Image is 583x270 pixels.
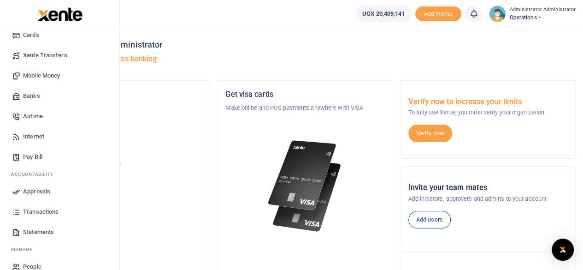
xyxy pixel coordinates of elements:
[23,228,54,237] span: Statements
[225,103,385,113] p: Make online and POS payments anywhere with VISA
[43,160,202,169] p: Your current account balance
[23,91,40,101] span: Banks
[355,6,412,22] a: UGX 20,409,141
[38,7,82,21] img: logo-large
[7,66,112,86] a: Mobile Money
[43,103,202,113] p: THET
[7,147,112,167] a: Pay Bill
[489,6,506,22] img: profile-user
[43,90,202,99] h5: Organization
[7,181,112,202] a: Approvals
[415,6,461,22] span: Add money
[552,239,574,261] div: Open Intercom Messenger
[35,40,576,50] h4: Hello Administrator Administrator
[408,211,451,228] a: Add users
[7,167,112,181] li: Ac
[7,222,112,242] a: Statements
[23,112,43,121] span: Airtime
[415,10,461,17] a: Add money
[509,6,576,14] small: Administrator Administrator
[23,187,50,196] span: Approvals
[7,106,112,126] a: Airtime
[265,135,345,238] img: xente-_physical_cards.png
[489,6,576,22] a: profile-user Administrator Administrator Operations
[23,152,42,162] span: Pay Bill
[7,126,112,147] a: Internet
[7,45,112,66] a: Xente Transfers
[7,202,112,222] a: Transactions
[408,183,568,192] h5: Invite your team mates
[23,51,67,60] span: Xente Transfers
[408,97,568,107] h5: Verify now to increase your limits
[37,10,82,17] a: logo-small logo-large logo-large
[43,139,202,149] p: Operations
[408,108,568,117] p: To fully use Xente, you must verify your organization
[415,6,461,22] li: Toup your wallet
[7,25,112,45] a: Cards
[225,90,385,99] h5: Get visa cards
[23,30,39,40] span: Cards
[7,86,112,106] a: Banks
[23,207,59,216] span: Transactions
[16,246,33,253] span: anage
[43,126,202,135] h5: Account
[43,171,202,180] h5: UGX 20,409,141
[352,6,415,22] li: Wallet ballance
[23,71,60,80] span: Mobile Money
[408,194,568,204] p: Add initiators, approvers and admins to your account
[362,9,405,18] span: UGX 20,409,141
[509,13,576,22] span: Operations
[408,125,452,142] a: Verify now
[23,132,44,141] span: Internet
[7,242,112,257] li: M
[18,171,53,178] span: countability
[35,54,576,64] h5: Welcome to better business banking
